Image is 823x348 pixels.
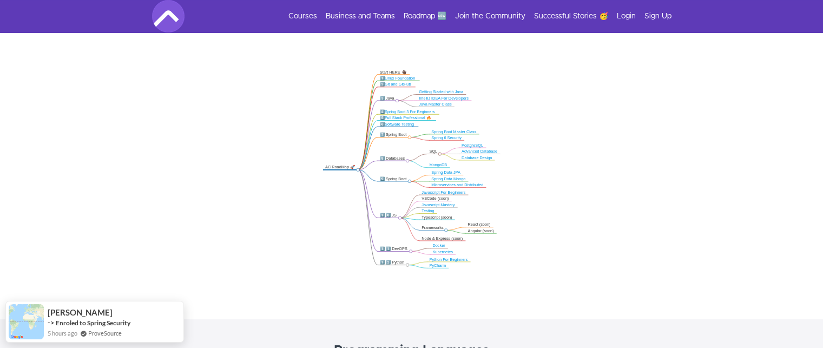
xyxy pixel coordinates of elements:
div: 1️⃣ 1️⃣ DevOPS [380,246,409,251]
span: 5 hours ago [48,329,77,338]
a: Join the Community [455,11,525,22]
div: 2️⃣ [380,82,413,87]
a: Enroled to Spring Security [56,318,130,327]
span: [PERSON_NAME] [48,308,113,317]
a: Spring Data JPA [431,170,460,175]
a: PostgreSQL [462,143,483,147]
a: Javascript Mastery [422,202,455,207]
a: Database Design [462,155,492,160]
div: 1️⃣ 0️⃣ JS [380,213,398,218]
a: Full Stack Professional 🔥 [385,116,431,120]
a: Roadmap 🆕 [404,11,446,22]
a: Kubernetes [432,249,453,254]
span: -> [48,318,55,327]
div: AC RoadMap 🚀 [325,165,356,170]
a: Git and GitHub [385,82,411,87]
div: 6️⃣ [380,122,416,127]
div: Frameworks [422,225,444,230]
a: Microservices and Distributed [431,183,483,187]
div: Typescript (soon) [422,215,452,220]
a: IntelliJ IDEA For Developers [419,96,469,100]
a: Testing [422,209,434,213]
a: Sign Up [644,11,671,22]
a: Software Testing [385,122,414,126]
a: Spring Boot Master Class [431,129,476,134]
a: Python For Beginners [429,257,468,261]
a: Courses [288,11,317,22]
div: 1️⃣ [380,76,417,81]
div: Angular (soon) [468,228,494,233]
div: 8️⃣ Databases [380,156,406,161]
a: Getting Started with Java [419,90,463,94]
div: Start HERE 👋🏿 [380,70,407,75]
a: Spring 6 Security [431,136,462,140]
div: VSCode (soon) [422,196,449,201]
div: React (soon) [468,222,491,227]
div: SQL [429,149,438,154]
a: Advanced Database [462,149,497,154]
a: Login [617,11,636,22]
a: Java Master Class [419,102,451,107]
a: Docker [432,244,445,248]
div: 9️⃣ Spring Boot [380,176,407,181]
div: 1️⃣ 2️⃣ Python [380,260,406,265]
img: provesource social proof notification image [9,304,44,339]
a: PyCharm [429,264,446,268]
a: Spring Boot 3 For Beginners [385,109,435,114]
div: Node & Express (soon) [422,236,463,241]
div: 7️⃣ Spring Boot [380,132,407,137]
a: ProveSource [88,329,122,338]
a: Javascript For Beginners [422,190,465,194]
div: 5️⃣ [380,115,433,120]
a: Business and Teams [326,11,395,22]
div: 4️⃣ [380,109,437,114]
a: Spring Data Mongo [431,176,465,181]
a: MongoDB [429,163,447,167]
a: Linux Foundation [385,76,415,81]
a: Successful Stories 🥳 [534,11,608,22]
div: 3️⃣ Java [380,96,395,101]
